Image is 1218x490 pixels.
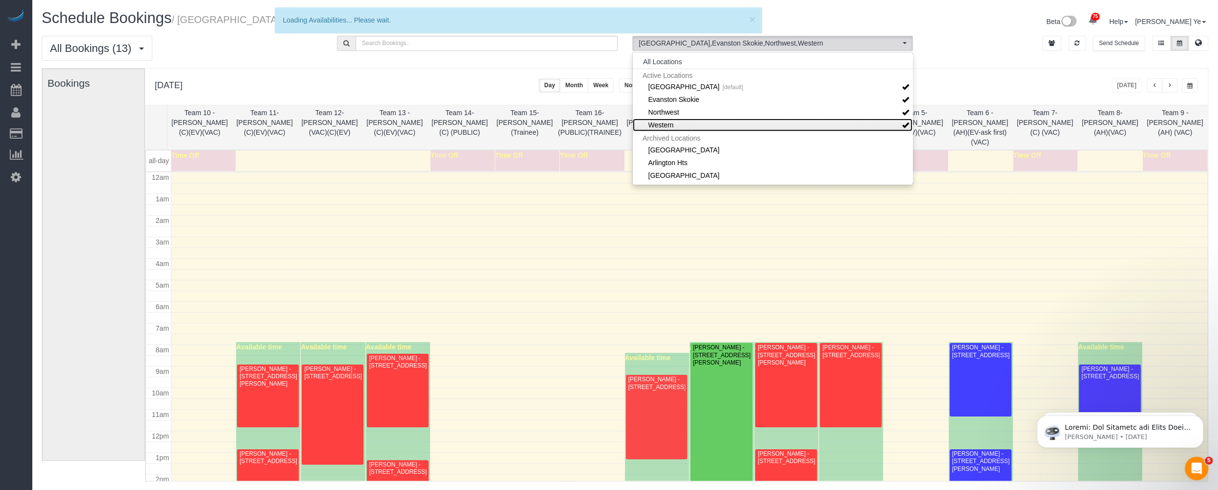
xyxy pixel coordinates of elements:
[239,450,297,465] div: [PERSON_NAME] - [STREET_ADDRESS]
[1078,343,1124,351] span: Available time
[1022,395,1218,464] iframe: Intercom notifications message
[1012,105,1077,149] th: Team 7- [PERSON_NAME] (C) (VAC)
[1077,105,1143,149] th: Team 8- [PERSON_NAME] (AH)(VAC)
[633,144,912,156] li: Arlington Heights
[632,36,913,51] ol: All Locations
[42,36,152,61] button: All Bookings (13)
[156,303,169,311] span: 6am
[156,260,169,268] span: 4am
[1060,16,1076,28] img: New interface
[232,105,297,149] th: Team 11- [PERSON_NAME] (C)(EV)(VAC)
[625,354,671,362] span: Available time
[757,344,815,367] div: [PERSON_NAME] - [STREET_ADDRESS][PERSON_NAME]
[633,182,912,195] a: [GEOGRAPHIC_DATA]
[362,105,427,149] th: Team 13 - [PERSON_NAME] (C)(EV)(VAC)
[633,80,912,93] a: [GEOGRAPHIC_DATA]
[1135,18,1206,25] a: [PERSON_NAME] Ye
[155,78,183,91] h2: [DATE]
[171,14,509,25] small: / [GEOGRAPHIC_DATA], Evanston Skokie, [GEOGRAPHIC_DATA], Western
[366,343,412,351] span: Available time
[633,80,912,93] li: Chicago
[633,131,912,145] span: Archived Locations
[152,432,169,440] span: 12pm
[356,36,618,51] input: Search Bookings..
[757,450,815,465] div: [PERSON_NAME] - [STREET_ADDRESS]
[156,346,169,354] span: 8am
[1143,105,1208,149] th: Team 9 - [PERSON_NAME] (AH) (VAC)
[156,238,169,246] span: 3am
[156,195,169,203] span: 1am
[693,344,750,367] div: [PERSON_NAME] - [STREET_ADDRESS][PERSON_NAME]
[947,105,1012,149] th: Team 6 - [PERSON_NAME] (AH)(EV-ask first)(VAC)
[167,105,232,149] th: Team 10 - [PERSON_NAME] (C)(EV)(VAC)
[369,355,427,370] div: [PERSON_NAME] - [STREET_ADDRESS]
[1112,78,1142,93] button: [DATE]
[633,182,912,195] li: Chicago
[152,389,169,397] span: 10am
[1109,18,1128,25] a: Help
[819,343,865,351] span: Available time
[557,105,622,149] th: Team 16- [PERSON_NAME] (PUBLIC)(TRAINEE)
[539,78,560,93] button: Day
[633,156,912,169] a: Arlington Hts
[42,9,171,26] span: Schedule Bookings
[633,169,912,182] a: [GEOGRAPHIC_DATA]
[1185,457,1208,480] iframe: Intercom live chat
[952,450,1009,473] div: [PERSON_NAME] - [STREET_ADDRESS][PERSON_NAME]
[6,10,25,24] img: Automaid Logo
[369,461,427,476] div: [PERSON_NAME] - [STREET_ADDRESS]
[633,144,912,156] a: [GEOGRAPHIC_DATA]
[1081,366,1139,381] div: [PERSON_NAME] - [STREET_ADDRESS]
[949,343,995,351] span: Available time
[633,169,912,182] li: Chicago
[588,78,614,93] button: Week
[622,105,687,149] th: Team 1- [PERSON_NAME] (C)(PUBLIC)
[1143,151,1170,159] span: Time Off
[236,343,282,351] span: Available time
[619,78,650,93] button: Normal
[50,42,136,54] span: All Bookings (13)
[822,344,880,359] div: [PERSON_NAME] - [STREET_ADDRESS]
[633,69,912,82] span: Active Locations
[1091,13,1099,21] span: 75
[633,119,912,131] a: Western
[719,84,743,91] small: [default]
[156,454,169,462] span: 1pm
[156,475,169,483] span: 2pm
[952,344,1009,359] div: [PERSON_NAME] - [STREET_ADDRESS]
[297,105,362,149] th: Team 12- [PERSON_NAME] (VAC)(C)(EV)
[427,105,492,149] th: Team 14- [PERSON_NAME] (C) (PUBLIC)
[1205,457,1213,465] span: 5
[152,173,169,181] span: 12am
[883,105,948,149] th: Team 5- [PERSON_NAME] (C)(EV)(VAC)
[239,366,297,388] div: [PERSON_NAME] - [STREET_ADDRESS][PERSON_NAME]
[152,411,169,418] span: 11am
[283,15,754,25] div: Loading Availabilities... Please wait.
[48,77,140,89] h3: Bookings
[628,376,686,391] div: [PERSON_NAME] - [STREET_ADDRESS]
[633,106,912,119] a: Northwest
[690,343,736,351] span: Available time
[632,36,913,51] button: [GEOGRAPHIC_DATA],Evanston Skokie,Northwest,Western
[560,78,588,93] button: Month
[749,14,755,24] button: ×
[156,324,169,332] span: 7am
[492,105,557,149] th: Team 15- [PERSON_NAME] (Trainee)
[1093,36,1145,51] button: Send Schedule
[156,281,169,289] span: 5am
[1046,18,1076,25] a: Beta
[156,217,169,224] span: 2am
[1083,10,1102,31] a: 75
[633,93,912,106] a: Evanston Skokie
[304,366,361,381] div: [PERSON_NAME] - [STREET_ADDRESS]
[754,343,800,351] span: Available time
